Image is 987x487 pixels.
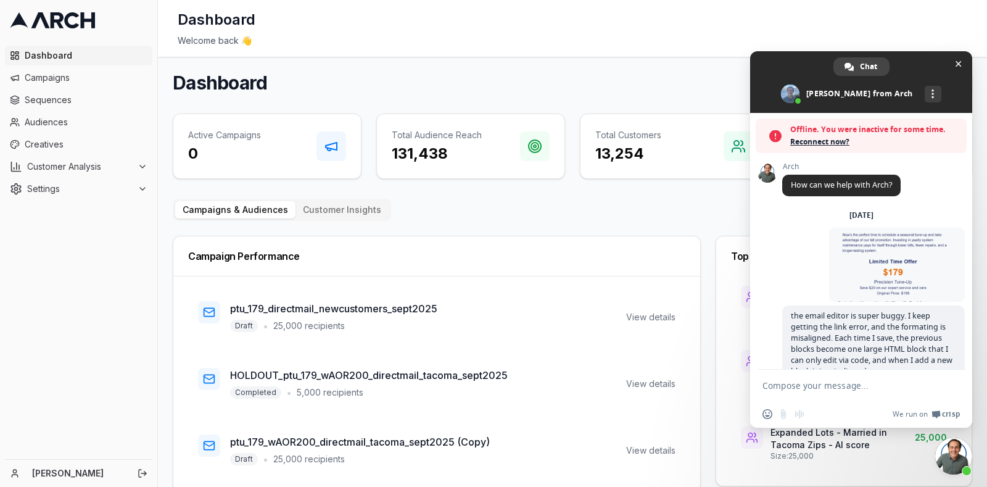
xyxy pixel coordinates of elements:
[770,414,915,451] p: 01_Larger, Newe Homes, Expanded Lots - Married in Tacoma Zips - AI score
[5,157,152,177] button: Customer Analysis
[5,68,152,88] a: Campaigns
[273,320,345,332] span: 25,000 recipients
[134,465,151,482] button: Log out
[5,179,152,199] button: Settings
[790,123,960,136] span: Offline. You were inactive for some time.
[833,57,890,76] div: Chat
[230,368,508,383] h3: HOLDOUT_ptu_179_wAOR200_directmail_tacoma_sept2025
[27,160,133,173] span: Customer Analysis
[935,438,972,475] div: Close chat
[263,318,268,333] span: •
[295,201,389,219] button: Customer Insights
[173,72,267,94] h1: Dashboard
[762,380,933,391] textarea: Compose your message...
[230,320,258,332] span: Draft
[188,129,261,141] p: Active Campaigns
[286,385,292,400] span: •
[178,10,255,30] h1: Dashboard
[731,251,957,261] div: Top Performing Audiences
[25,49,147,62] span: Dashboard
[849,212,873,219] div: [DATE]
[230,386,281,399] span: Completed
[230,453,258,465] span: Draft
[790,136,960,148] span: Reconnect now?
[175,201,295,219] button: Campaigns & Audiences
[392,144,482,164] h3: 131,438
[25,72,147,84] span: Campaigns
[178,35,967,47] div: Welcome back 👋
[25,138,147,151] span: Creatives
[626,378,675,390] div: View details
[32,467,124,480] a: [PERSON_NAME]
[263,452,268,467] span: •
[770,451,915,461] p: Size: 25,000
[5,46,152,65] a: Dashboard
[925,86,941,102] div: More channels
[595,129,661,141] p: Total Customers
[273,453,345,465] span: 25,000 recipients
[297,386,363,399] span: 5,000 recipients
[893,409,928,419] span: We run on
[791,180,892,190] span: How can we help with Arch?
[230,301,437,316] h3: ptu_179_directmail_newcustomers_sept2025
[915,431,947,444] span: 25,000
[626,311,675,323] div: View details
[762,409,772,419] span: Insert an emoji
[952,57,965,70] span: Close chat
[25,116,147,128] span: Audiences
[25,94,147,106] span: Sequences
[392,129,482,141] p: Total Audience Reach
[5,112,152,132] a: Audiences
[5,90,152,110] a: Sequences
[188,251,685,261] div: Campaign Performance
[230,435,490,449] h3: ptu_179_wAOR200_directmail_tacoma_sept2025 (Copy)
[27,183,133,195] span: Settings
[595,144,661,164] h3: 13,254
[782,162,901,171] span: Arch
[188,144,261,164] h3: 0
[5,135,152,154] a: Creatives
[791,310,952,377] span: the email editor is super buggy. I keep getting the link error, and the formating is misaligned. ...
[942,409,960,419] span: Crisp
[626,444,675,457] div: View details
[860,57,877,76] span: Chat
[893,409,960,419] a: We run onCrisp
